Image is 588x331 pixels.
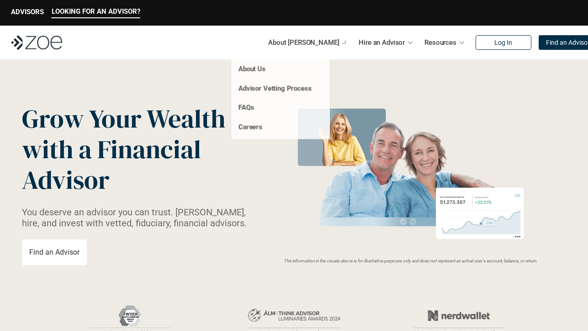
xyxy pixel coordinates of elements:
[238,65,265,73] a: About Us
[494,39,512,47] p: Log In
[22,101,225,136] span: Grow Your Wealth
[29,248,79,256] p: Find an Advisor
[359,36,405,49] p: Hire an Advisor
[11,8,44,16] p: ADVISORS
[52,7,140,16] p: LOOKING FOR AN ADVISOR?
[284,258,538,263] em: The information in the visuals above is for illustrative purposes only and does not represent an ...
[238,123,262,131] a: Careers
[238,103,254,112] a: FAQs
[238,84,311,92] a: Advisor Vetting Process
[22,207,256,229] p: You deserve an advisor you can trust. [PERSON_NAME], hire, and invest with vetted, fiduciary, fin...
[268,36,339,49] p: About [PERSON_NAME]
[22,240,87,265] a: Find an Advisor
[22,132,207,198] span: with a Financial Advisor
[424,36,456,49] p: Resources
[476,35,531,50] a: Log In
